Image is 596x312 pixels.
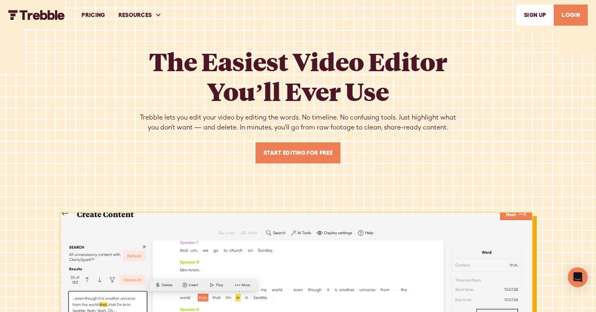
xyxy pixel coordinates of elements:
[75,1,111,29] a: PRICING
[8,10,65,20] img: Trebble FM Logo
[256,142,340,163] a: Start Editing For Free
[554,5,588,26] a: LOGIN
[118,11,152,19] div: RESOURCES
[112,1,169,29] div: RESOURCES
[516,5,554,26] a: SIGn UP
[139,113,457,132] div: Trebble lets you edit your video by editing the words. No timeline. No confusing tools. Just high...
[139,46,457,106] h1: The Easiest Video Editor You’ll Ever Use
[568,267,588,287] div: Open Intercom Messenger
[8,10,65,20] a: home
